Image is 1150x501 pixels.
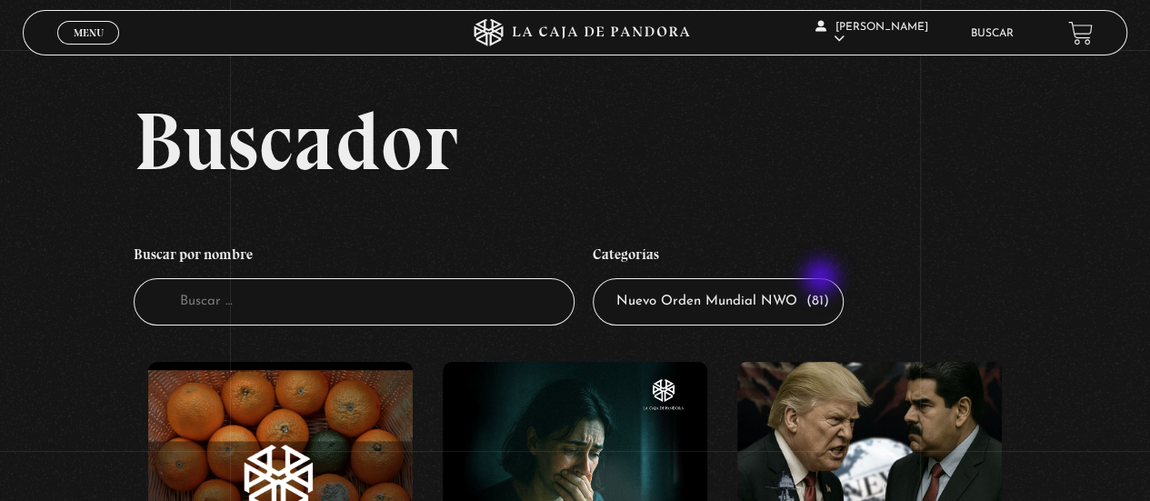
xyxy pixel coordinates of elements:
h2: Buscador [134,100,1127,182]
span: Menu [74,27,104,38]
span: [PERSON_NAME] [815,22,928,45]
span: Cerrar [67,43,110,55]
a: View your shopping cart [1068,21,1093,45]
h4: Buscar por nombre [134,236,575,278]
h4: Categorías [593,236,844,278]
a: Buscar [971,28,1014,39]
